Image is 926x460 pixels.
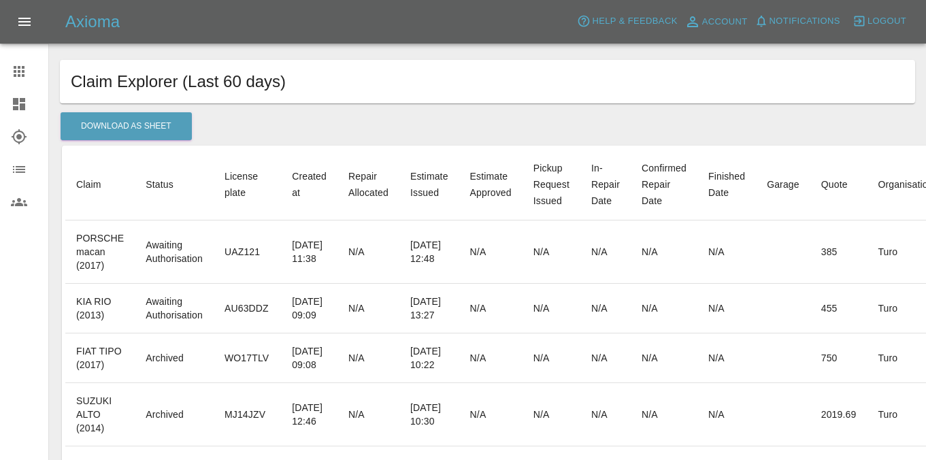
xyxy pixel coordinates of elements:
[697,284,756,333] td: N/A
[697,383,756,446] td: N/A
[574,11,680,32] button: Help & Feedback
[523,284,580,333] td: N/A
[65,11,120,33] h5: Axioma
[337,284,399,333] td: N/A
[135,383,214,446] td: Archived
[281,284,337,333] td: [DATE] 09:09
[65,220,135,284] td: PORSCHE macan (2017)
[135,220,214,284] td: Awaiting Authorisation
[281,220,337,284] td: [DATE] 11:38
[399,383,459,446] td: [DATE] 10:30
[810,333,867,383] td: 750
[631,333,697,383] td: N/A
[459,383,523,446] td: N/A
[337,383,399,446] td: N/A
[810,383,867,446] td: 2019.69
[281,383,337,446] td: [DATE] 12:46
[810,149,867,220] th: Quote
[214,333,281,383] td: WO17TLV
[580,149,631,220] th: In-Repair Date
[631,220,697,284] td: N/A
[65,284,135,333] td: KIA RIO (2013)
[281,149,337,220] th: Created at
[399,333,459,383] td: [DATE] 10:22
[399,149,459,220] th: Estimate Issued
[810,284,867,333] td: 455
[65,149,135,220] th: Claim
[214,383,281,446] td: MJ14JZV
[697,220,756,284] td: N/A
[631,383,697,446] td: N/A
[214,149,281,220] th: License plate
[523,149,580,220] th: Pickup Request Issued
[631,284,697,333] td: N/A
[8,5,41,38] button: Open drawer
[681,11,751,33] a: Account
[65,333,135,383] td: FIAT TIPO (2017)
[697,149,756,220] th: Finished Date
[214,284,281,333] td: AU63DDZ
[71,71,904,93] h1: Claim Explorer (Last 60 days)
[135,284,214,333] td: Awaiting Authorisation
[580,333,631,383] td: N/A
[770,14,840,29] span: Notifications
[756,149,810,220] th: Garage
[135,333,214,383] td: Archived
[849,11,910,32] button: Logout
[523,220,580,284] td: N/A
[523,333,580,383] td: N/A
[702,14,748,30] span: Account
[135,149,214,220] th: Status
[867,14,906,29] span: Logout
[459,149,523,220] th: Estimate Approved
[337,333,399,383] td: N/A
[592,14,677,29] span: Help & Feedback
[751,11,844,32] button: Notifications
[697,333,756,383] td: N/A
[523,383,580,446] td: N/A
[810,220,867,284] td: 385
[399,220,459,284] td: [DATE] 12:48
[580,220,631,284] td: N/A
[337,220,399,284] td: N/A
[61,112,192,140] button: Download As Sheet
[214,220,281,284] td: UAZ121
[337,149,399,220] th: Repair Allocated
[631,149,697,220] th: Confirmed Repair Date
[459,333,523,383] td: N/A
[459,284,523,333] td: N/A
[281,333,337,383] td: [DATE] 09:08
[65,383,135,446] td: SUZUKI ALTO (2014)
[580,284,631,333] td: N/A
[399,284,459,333] td: [DATE] 13:27
[580,383,631,446] td: N/A
[459,220,523,284] td: N/A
